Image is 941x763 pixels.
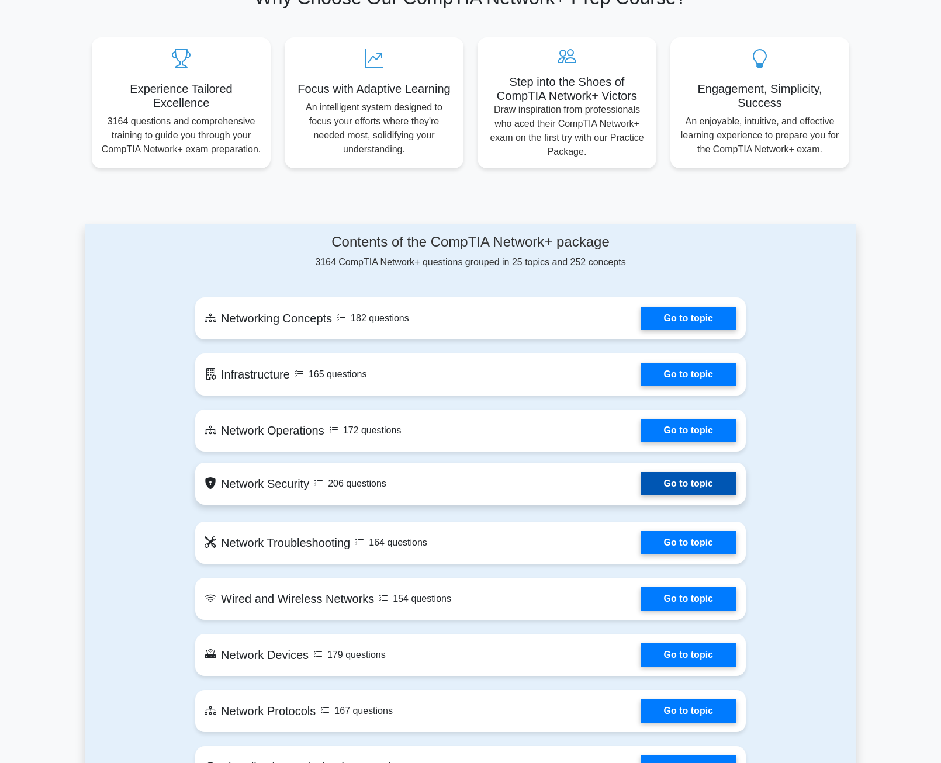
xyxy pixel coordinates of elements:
p: 3164 questions and comprehensive training to guide you through your CompTIA Network+ exam prepara... [101,115,261,157]
h5: Experience Tailored Excellence [101,82,261,110]
a: Go to topic [641,472,736,495]
p: An enjoyable, intuitive, and effective learning experience to prepare you for the CompTIA Network... [680,115,840,157]
h5: Step into the Shoes of CompTIA Network+ Victors [487,75,647,103]
h5: Focus with Adaptive Learning [294,82,454,96]
p: An intelligent system designed to focus your efforts where they're needed most, solidifying your ... [294,100,454,157]
a: Go to topic [641,699,736,723]
a: Go to topic [641,419,736,442]
a: Go to topic [641,363,736,386]
p: Draw inspiration from professionals who aced their CompTIA Network+ exam on the first try with ou... [487,103,647,159]
a: Go to topic [641,531,736,554]
h5: Engagement, Simplicity, Success [680,82,840,110]
a: Go to topic [641,643,736,667]
a: Go to topic [641,587,736,611]
a: Go to topic [641,307,736,330]
h4: Contents of the CompTIA Network+ package [195,234,746,251]
div: 3164 CompTIA Network+ questions grouped in 25 topics and 252 concepts [195,234,746,269]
